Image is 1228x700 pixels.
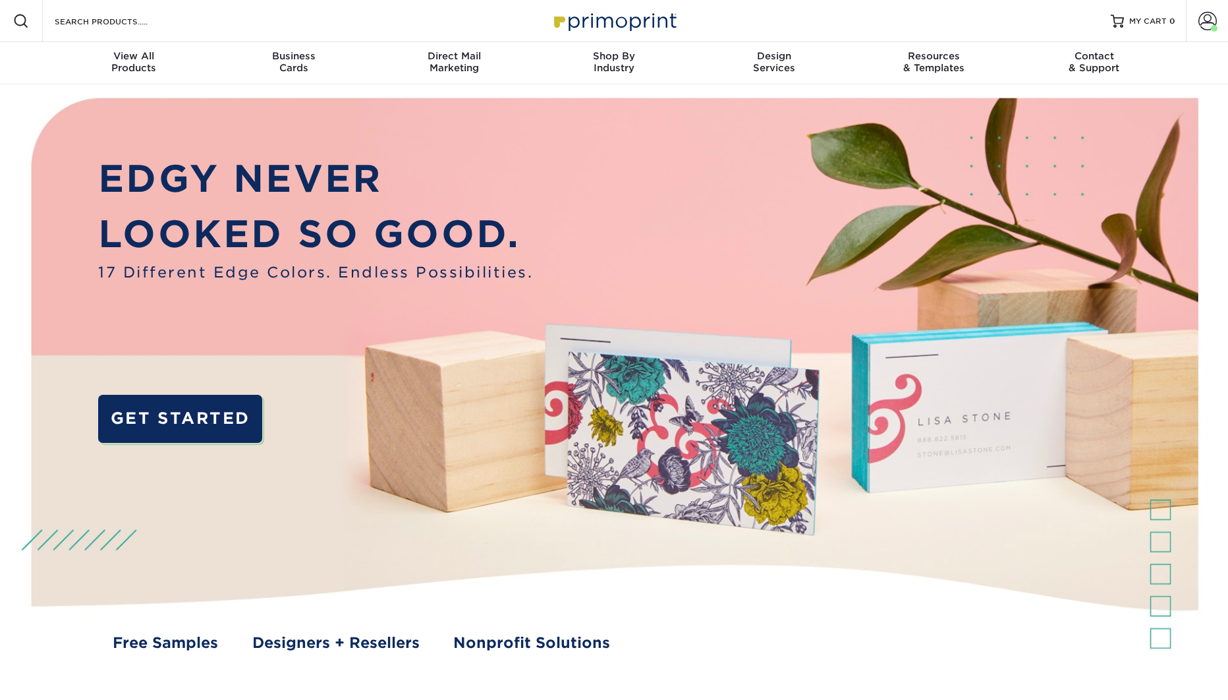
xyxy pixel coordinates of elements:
[252,632,420,655] a: Designers + Resellers
[374,50,534,62] span: Direct Mail
[214,50,374,74] div: Cards
[854,50,1014,74] div: & Templates
[854,42,1014,84] a: Resources& Templates
[54,50,214,74] div: Products
[534,50,694,74] div: Industry
[113,632,218,655] a: Free Samples
[374,50,534,74] div: Marketing
[453,632,610,655] a: Nonprofit Solutions
[1129,16,1167,27] span: MY CART
[1169,16,1175,26] span: 0
[534,50,694,62] span: Shop By
[54,42,214,84] a: View AllProducts
[694,42,854,84] a: DesignServices
[98,262,533,284] span: 17 Different Edge Colors. Endless Possibilities.
[548,7,680,35] img: Primoprint
[214,50,374,62] span: Business
[374,42,534,84] a: Direct MailMarketing
[694,50,854,62] span: Design
[1014,50,1174,74] div: & Support
[98,151,533,206] p: EDGY NEVER
[54,50,214,62] span: View All
[214,42,374,84] a: BusinessCards
[1014,50,1174,62] span: Contact
[98,395,262,444] a: GET STARTED
[53,13,182,29] input: SEARCH PRODUCTS.....
[534,42,694,84] a: Shop ByIndustry
[3,660,112,695] iframe: Google Customer Reviews
[98,206,533,262] p: LOOKED SO GOOD.
[694,50,854,74] div: Services
[854,50,1014,62] span: Resources
[1014,42,1174,84] a: Contact& Support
